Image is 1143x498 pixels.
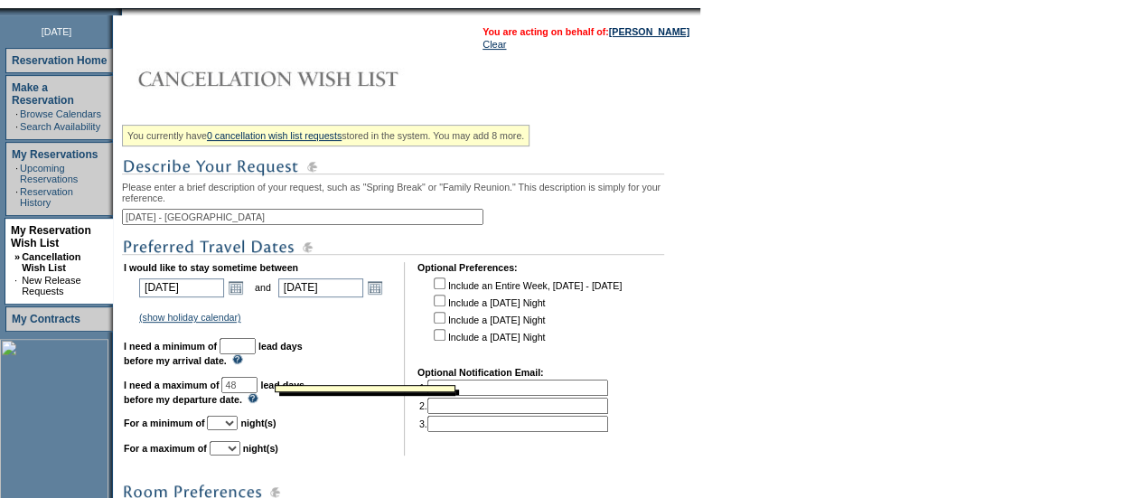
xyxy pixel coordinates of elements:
[419,416,608,432] td: 3.
[124,443,207,454] b: For a maximum of
[12,54,107,67] a: Reservation Home
[124,380,304,405] b: lead days before my departure date.
[243,443,278,454] b: night(s)
[15,163,18,184] td: ·
[430,275,622,354] td: Include an Entire Week, [DATE] - [DATE] Include a [DATE] Night Include a [DATE] Night Include a [...
[124,341,303,366] b: lead days before my arrival date.
[240,418,276,428] b: night(s)
[207,130,342,141] a: 0 cancellation wish list requests
[609,26,689,37] a: [PERSON_NAME]
[12,81,74,107] a: Make a Reservation
[417,262,518,273] b: Optional Preferences:
[12,148,98,161] a: My Reservations
[482,39,506,50] a: Clear
[12,313,80,325] a: My Contracts
[278,278,363,297] input: Date format: M/D/Y. Shortcut keys: [T] for Today. [UP] or [.] for Next Day. [DOWN] or [,] for Pre...
[139,278,224,297] input: Date format: M/D/Y. Shortcut keys: [T] for Today. [UP] or [.] for Next Day. [DOWN] or [,] for Pre...
[122,61,483,97] img: Cancellation Wish List
[15,186,18,208] td: ·
[252,275,274,300] td: and
[248,393,258,403] img: questionMark_lightBlue.gif
[417,367,544,378] b: Optional Notification Email:
[124,341,217,352] b: I need a minimum of
[22,275,80,296] a: New Release Requests
[365,277,385,297] a: Open the calendar popup.
[20,186,73,208] a: Reservation History
[482,26,689,37] span: You are acting on behalf of:
[122,8,124,15] img: blank.gif
[22,251,80,273] a: Cancellation Wish List
[15,108,18,119] td: ·
[124,262,298,273] b: I would like to stay sometime between
[122,125,529,146] div: You currently have stored in the system. You may add 8 more.
[11,224,91,249] a: My Reservation Wish List
[124,380,219,390] b: I need a maximum of
[20,108,101,119] a: Browse Calendars
[20,121,100,132] a: Search Availability
[226,277,246,297] a: Open the calendar popup.
[14,275,20,296] td: ·
[42,26,72,37] span: [DATE]
[20,163,78,184] a: Upcoming Reservations
[232,354,243,364] img: questionMark_lightBlue.gif
[14,251,20,262] b: »
[124,418,204,428] b: For a minimum of
[139,312,241,323] a: (show holiday calendar)
[419,398,608,414] td: 2.
[419,380,608,396] td: 1.
[15,121,18,132] td: ·
[116,8,122,15] img: promoShadowLeftCorner.gif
